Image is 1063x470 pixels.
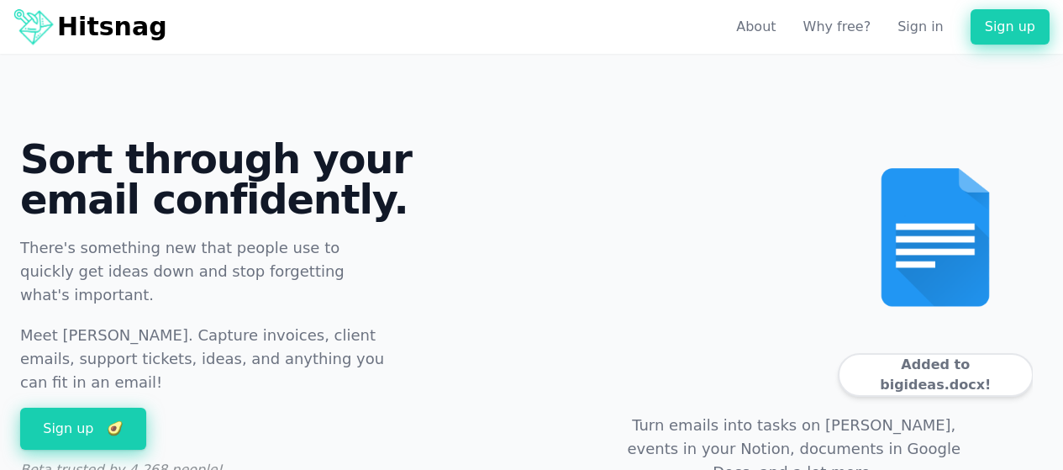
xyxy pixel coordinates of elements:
[897,17,944,37] a: Sign in
[20,408,146,450] a: Sign up 🥑
[20,139,518,219] h2: Sort through your email confidently.
[992,399,1042,449] iframe: Feedback Button
[803,17,871,37] a: Why free?
[971,9,1050,45] a: Sign up
[20,324,397,394] p: Meet [PERSON_NAME]. Capture invoices, client emails, support tickets, ideas, and anything you can...
[838,135,1034,350] img: docs2.png
[838,353,1034,397] div: Added to bigideas.docx!
[13,7,54,47] img: Logo
[57,11,167,43] h1: Hitsnag
[736,17,776,37] a: About
[20,236,397,307] p: There's something new that people use to quickly get ideas down and stop forgetting what's import...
